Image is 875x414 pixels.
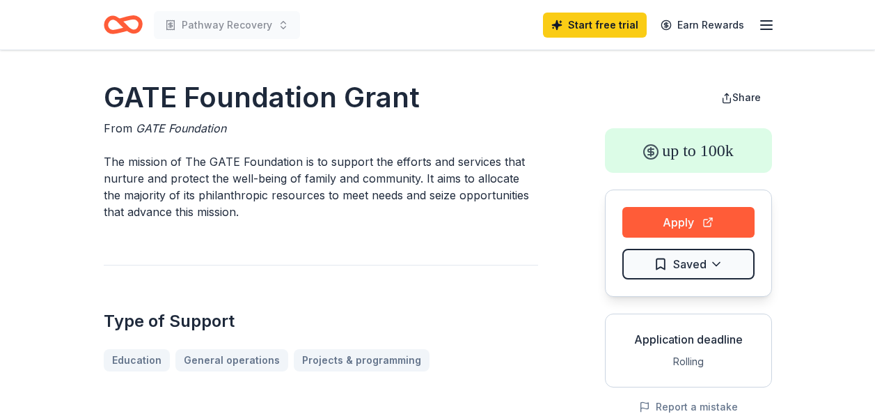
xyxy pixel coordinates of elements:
span: Saved [673,255,707,273]
button: Apply [622,207,755,238]
a: Start free trial [543,13,647,38]
span: Pathway Recovery [182,17,272,33]
h2: Type of Support [104,310,538,332]
button: Saved [622,249,755,279]
div: Rolling [617,353,760,370]
span: Share [732,91,761,103]
a: General operations [175,349,288,371]
span: GATE Foundation [136,121,226,135]
button: Pathway Recovery [154,11,300,39]
a: Earn Rewards [652,13,752,38]
div: From [104,120,538,137]
div: Application deadline [617,331,760,348]
button: Share [710,84,772,112]
a: Education [104,349,170,371]
a: Projects & programming [294,349,429,371]
div: up to 100k [605,128,772,173]
h1: GATE Foundation Grant [104,78,538,117]
a: Home [104,8,143,41]
p: The mission of The GATE Foundation is to support the efforts and services that nurture and protec... [104,153,538,220]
